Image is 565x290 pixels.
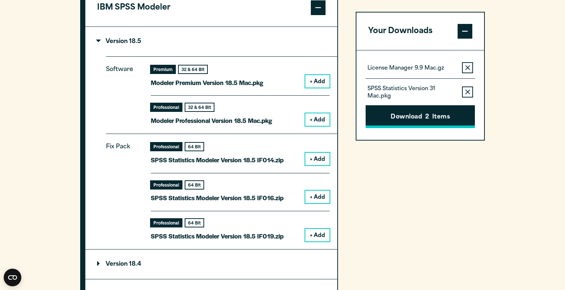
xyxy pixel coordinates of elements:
[356,50,484,140] div: Your Downloads
[106,142,139,236] p: Fix Pack
[106,64,139,120] p: Software
[185,181,203,189] div: 64 Bit
[151,115,272,126] p: Modeler Professional Version 18.5 Mac.pkg
[151,219,182,227] div: Professional
[4,269,21,286] button: Open CMP widget
[97,261,141,267] p: Version 18.4
[151,181,182,189] div: Professional
[151,231,284,241] p: SPSS Statistics Modeler Version 18.5 IF019.zip
[367,65,444,72] p: License Manager 9.9 Mac.gz
[85,250,337,279] summary: Version 18.4
[305,113,330,126] button: + Add
[185,143,203,151] div: 64 Bit
[356,13,484,50] button: Your Downloads
[185,219,203,227] div: 64 Bit
[151,77,263,88] p: Modeler Premium Version 18.5 Mac.pkg
[425,113,429,123] span: 2
[85,27,337,56] summary: Version 18.5
[151,155,284,165] p: SPSS Statistics Modeler Version 18.5 IF014.zip
[185,103,214,111] div: 32 & 64 Bit
[151,192,284,203] p: SPSS Statistics Modeler Version 18.5 IF016.zip
[179,66,207,73] div: 32 & 64 Bit
[305,153,330,165] button: + Add
[97,39,141,45] p: Version 18.5
[366,106,475,128] button: Download2Items
[151,66,175,73] div: Premium
[367,85,456,100] p: SPSS Statistics Version 31 Mac.pkg
[305,191,330,203] button: + Add
[151,103,182,111] div: Professional
[305,229,330,241] button: + Add
[151,143,182,151] div: Professional
[305,75,330,88] button: + Add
